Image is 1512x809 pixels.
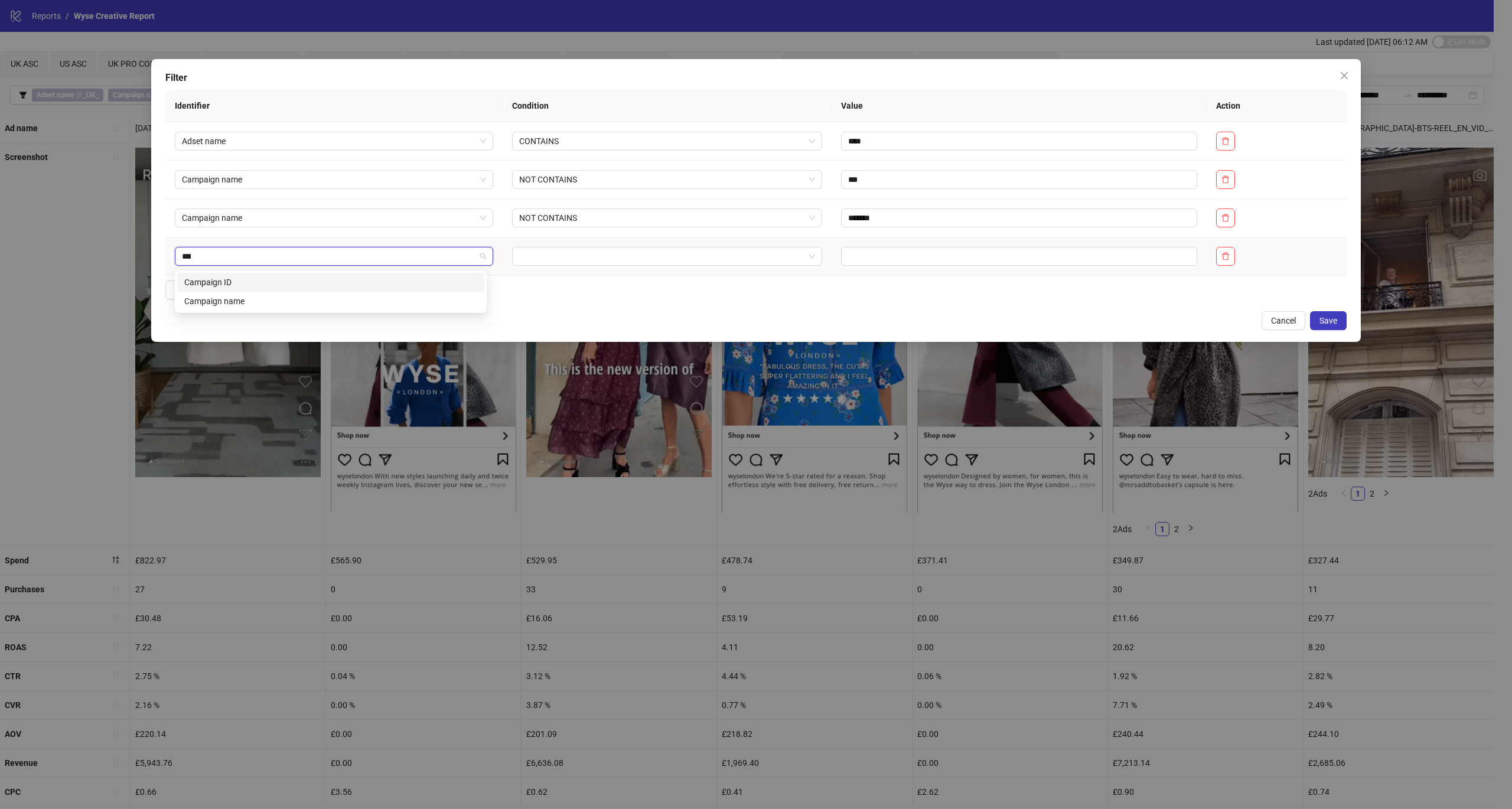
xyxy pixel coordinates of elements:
[184,295,477,308] div: Campaign name
[832,90,1207,122] th: Value
[519,171,816,188] span: NOT CONTAINS
[184,276,477,289] div: Campaign ID
[1310,311,1347,330] button: Save
[503,90,832,122] th: Condition
[182,132,486,150] span: Adset name
[165,280,212,299] button: Add
[1262,311,1305,330] button: Cancel
[1207,90,1347,122] th: Action
[1319,316,1337,325] span: Save
[182,209,486,227] span: Campaign name
[1221,252,1230,260] span: delete
[1271,316,1296,325] span: Cancel
[165,90,503,122] th: Identifier
[165,71,1347,85] div: Filter
[1335,66,1354,85] button: Close
[177,292,484,311] div: Campaign name
[519,209,816,227] span: NOT CONTAINS
[1221,137,1230,145] span: delete
[182,171,486,188] span: Campaign name
[519,132,816,150] span: CONTAINS
[177,273,484,292] div: Campaign ID
[1340,71,1349,80] span: close
[1221,214,1230,222] span: delete
[1221,175,1230,184] span: delete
